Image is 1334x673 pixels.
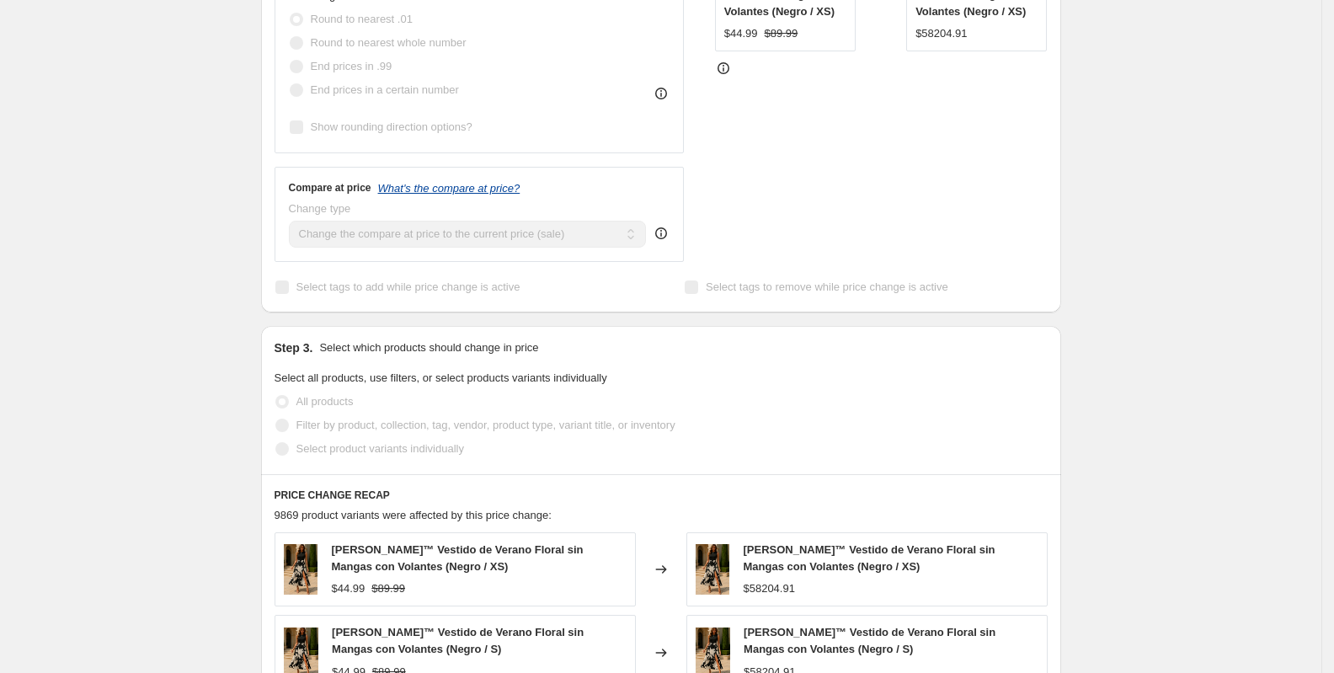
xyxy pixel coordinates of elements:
[653,225,670,242] div: help
[296,280,520,293] span: Select tags to add while price change is active
[296,395,354,408] span: All products
[311,60,392,72] span: End prices in .99
[296,442,464,455] span: Select product variants individually
[275,371,607,384] span: Select all products, use filters, or select products variants individually
[311,120,472,133] span: Show rounding direction options?
[311,36,467,49] span: Round to nearest whole number
[275,489,1048,502] h6: PRICE CHANGE RECAP
[706,280,948,293] span: Select tags to remove while price change is active
[765,25,798,42] strike: $89.99
[296,419,675,431] span: Filter by product, collection, tag, vendor, product type, variant title, or inventory
[289,181,371,195] h3: Compare at price
[311,83,459,96] span: End prices in a certain number
[284,544,318,595] img: ChatGPT_Image_Apr_14_2025_01_12_37_PM_80x.png
[915,25,967,42] div: $58204.91
[311,13,413,25] span: Round to nearest .01
[275,509,552,521] span: 9869 product variants were affected by this price change:
[319,339,538,356] p: Select which products should change in price
[743,543,995,573] span: [PERSON_NAME]™ Vestido de Verano Floral sin Mangas con Volantes (Negro / XS)
[743,580,794,597] div: $58204.91
[724,25,758,42] div: $44.99
[331,543,583,573] span: [PERSON_NAME]™ Vestido de Verano Floral sin Mangas con Volantes (Negro / XS)
[332,626,584,655] span: [PERSON_NAME]™ Vestido de Verano Floral sin Mangas con Volantes (Negro / S)
[331,580,365,597] div: $44.99
[378,182,520,195] button: What's the compare at price?
[371,580,405,597] strike: $89.99
[275,339,313,356] h2: Step 3.
[744,626,995,655] span: [PERSON_NAME]™ Vestido de Verano Floral sin Mangas con Volantes (Negro / S)
[289,202,351,215] span: Change type
[696,544,730,595] img: ChatGPT_Image_Apr_14_2025_01_12_37_PM_80x.png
